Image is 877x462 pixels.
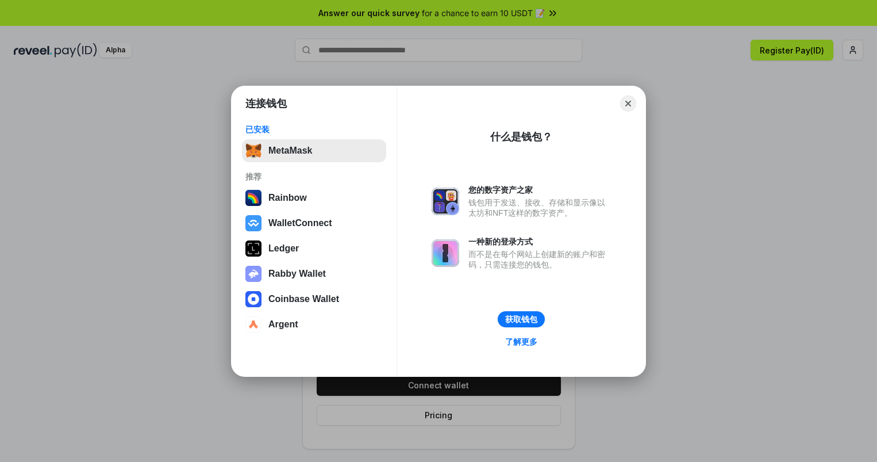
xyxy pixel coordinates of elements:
div: 钱包用于发送、接收、存储和显示像以太坊和NFT这样的数字资产。 [468,197,611,218]
button: Argent [242,313,386,336]
img: svg+xml,%3Csvg%20width%3D%22120%22%20height%3D%22120%22%20viewBox%3D%220%200%20120%20120%22%20fil... [245,190,261,206]
button: Rabby Wallet [242,262,386,285]
img: svg+xml,%3Csvg%20width%3D%2228%22%20height%3D%2228%22%20viewBox%3D%220%200%2028%2028%22%20fill%3D... [245,316,261,333]
h1: 连接钱包 [245,97,287,110]
img: svg+xml,%3Csvg%20width%3D%2228%22%20height%3D%2228%22%20viewBox%3D%220%200%2028%2028%22%20fill%3D... [245,291,261,307]
div: 您的数字资产之家 [468,185,611,195]
div: WalletConnect [268,218,332,228]
div: 一种新的登录方式 [468,236,611,247]
button: WalletConnect [242,212,386,235]
button: MetaMask [242,139,386,162]
button: 获取钱包 [498,311,545,327]
div: Rainbow [268,193,307,203]
div: Ledger [268,243,299,254]
img: svg+xml,%3Csvg%20fill%3D%22none%22%20height%3D%2233%22%20viewBox%3D%220%200%2035%2033%22%20width%... [245,143,261,159]
div: 获取钱包 [505,314,537,324]
div: 了解更多 [505,337,537,347]
img: svg+xml,%3Csvg%20xmlns%3D%22http%3A%2F%2Fwww.w3.org%2F2000%2Fsvg%22%20fill%3D%22none%22%20viewBox... [432,188,459,215]
button: Coinbase Wallet [242,288,386,311]
div: 而不是在每个网站上创建新的账户和密码，只需连接您的钱包。 [468,249,611,270]
button: Ledger [242,237,386,260]
div: 已安装 [245,124,383,135]
img: svg+xml,%3Csvg%20xmlns%3D%22http%3A%2F%2Fwww.w3.org%2F2000%2Fsvg%22%20fill%3D%22none%22%20viewBox... [432,239,459,267]
img: svg+xml,%3Csvg%20xmlns%3D%22http%3A%2F%2Fwww.w3.org%2F2000%2Fsvg%22%20fill%3D%22none%22%20viewBox... [245,266,261,282]
a: 了解更多 [498,334,544,349]
div: 什么是钱包？ [490,130,552,144]
img: svg+xml,%3Csvg%20width%3D%2228%22%20height%3D%2228%22%20viewBox%3D%220%200%2028%2028%22%20fill%3D... [245,215,261,231]
div: Argent [268,319,298,330]
div: MetaMask [268,146,312,156]
button: Close [620,96,636,112]
button: Rainbow [242,186,386,209]
div: 推荐 [245,171,383,182]
img: svg+xml,%3Csvg%20xmlns%3D%22http%3A%2F%2Fwww.w3.org%2F2000%2Fsvg%22%20width%3D%2228%22%20height%3... [245,240,261,257]
div: Rabby Wallet [268,269,326,279]
div: Coinbase Wallet [268,294,339,304]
